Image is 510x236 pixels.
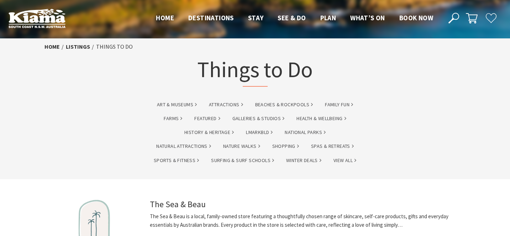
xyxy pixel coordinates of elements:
[157,101,197,109] a: Art & Museums
[154,156,199,165] a: Sports & Fitness
[188,14,234,22] span: Destinations
[232,114,285,123] a: Galleries & Studios
[223,142,260,150] a: Nature Walks
[211,156,274,165] a: Surfing & Surf Schools
[278,14,306,22] span: See & Do
[194,114,220,123] a: Featured
[311,142,354,150] a: Spas & Retreats
[9,9,65,28] img: Kiama Logo
[150,212,466,229] p: The Sea & Beau is a local, family-owned store featuring a thoughtfully chosen range of skincare, ...
[156,14,174,22] span: Home
[320,14,336,22] span: Plan
[164,114,182,123] a: Farms
[246,128,273,136] a: lmarkbld
[44,43,60,50] a: Home
[333,156,356,165] a: View All
[350,14,385,22] span: What’s On
[66,43,90,50] a: listings
[184,128,234,136] a: History & Heritage
[156,142,211,150] a: Natural Attractions
[325,101,353,109] a: Family Fun
[399,14,433,22] span: Book now
[150,199,206,210] a: The Sea & Beau
[197,55,313,87] h1: Things to Do
[248,14,264,22] span: Stay
[286,156,321,165] a: Winter Deals
[285,128,326,136] a: National Parks
[96,42,133,52] li: Things To Do
[209,101,243,109] a: Attractions
[296,114,346,123] a: Health & Wellbeing
[272,142,299,150] a: Shopping
[149,12,440,24] nav: Main Menu
[255,101,313,109] a: Beaches & Rockpools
